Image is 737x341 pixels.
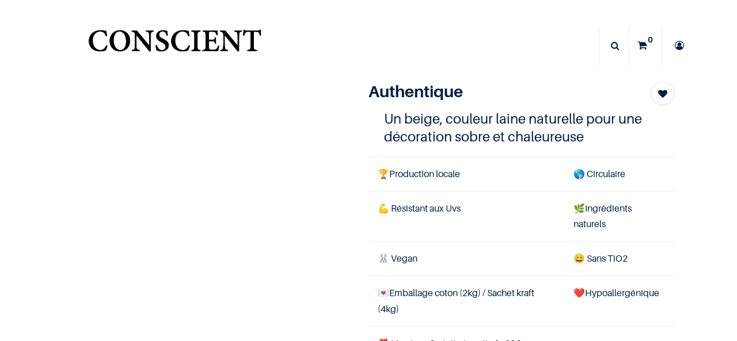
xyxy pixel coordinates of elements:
span: 💌 [378,287,389,298]
span: 🌿 [573,202,585,214]
td: ❤️Hypoallergénique [564,276,674,326]
td: Emballage coton (2kg) / Sachet kraft (4kg) [368,276,564,326]
td: Ingrédients naturels [564,191,674,241]
td: irculaire [564,156,674,191]
span: 💪 Résistant aux Uvs [378,202,461,214]
span: 🐰 Vegan [378,252,417,264]
span: 😄 S [573,252,592,264]
span: 🌎 C [573,168,593,179]
a: Logo of Conscient [86,23,264,68]
td: Production locale [368,156,564,191]
sup: 0 [645,34,656,45]
td: ans TiO2 [564,242,674,276]
button: Add to wishlist [651,82,674,105]
span: 🏆 [378,168,389,179]
img: Conscient [86,23,264,68]
h4: Un beige, couleur laine naturelle pour une décoration sobre et chaleureuse [384,110,659,145]
h1: Authentique [368,82,628,101]
span: Add to wishlist [658,87,667,101]
a: 0 [629,25,662,66]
